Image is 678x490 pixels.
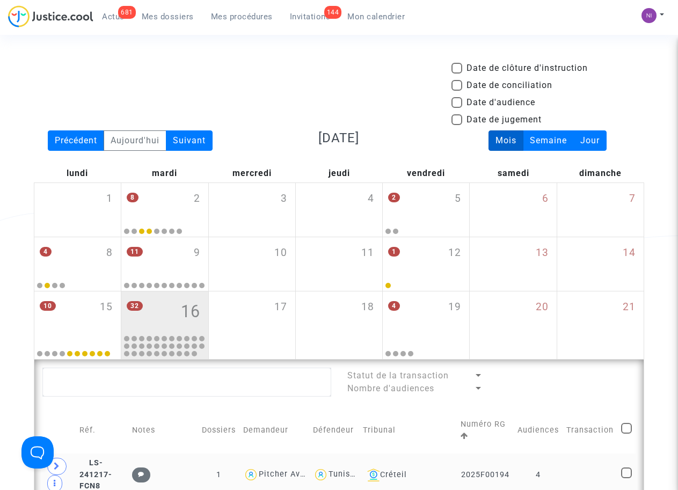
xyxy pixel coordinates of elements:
span: Invitations [290,12,331,21]
span: 5 [455,191,461,207]
span: 8 [127,193,138,202]
span: 12 [448,245,461,261]
div: mercredi septembre 3 [209,183,295,237]
span: 19 [448,299,461,315]
div: mercredi septembre 10 [209,237,295,291]
div: dimanche septembre 7 [557,183,644,237]
td: Tribunal [359,407,457,454]
span: 3 [281,191,287,207]
iframe: Help Scout Beacon - Open [21,436,54,469]
a: Mon calendrier [339,9,413,25]
td: Réf. [76,407,129,454]
div: vendredi septembre 12, One event, click to expand [383,237,469,279]
span: 10 [40,301,56,311]
span: 15 [100,299,113,315]
span: 16 [181,299,200,324]
span: Mes procédures [211,12,273,21]
span: 6 [542,191,549,207]
td: Transaction [563,407,617,454]
div: samedi [470,164,557,182]
td: Audiences [514,407,563,454]
div: lundi septembre 15, 10 events, click to expand [34,291,121,333]
div: Aujourd'hui [104,130,166,151]
div: jeudi septembre 11 [296,237,382,291]
div: Créteil [363,469,453,481]
div: lundi septembre 1 [34,183,121,237]
div: Précédent [48,130,104,151]
div: jeudi [295,164,382,182]
span: Date de jugement [466,113,542,126]
a: Mes procédures [202,9,281,25]
td: Demandeur [239,407,310,454]
div: Pitcher Avocat [259,470,318,479]
span: Nombre d'audiences [347,383,434,393]
span: 4 [368,191,374,207]
td: Notes [128,407,198,454]
div: mercredi [208,164,295,182]
span: Statut de la transaction [347,370,449,381]
span: 1 [388,247,400,257]
div: samedi septembre 20 [470,291,556,359]
div: vendredi septembre 19, 4 events, click to expand [383,291,469,333]
a: 681Actus [93,9,133,25]
span: 11 [127,247,143,257]
span: 14 [623,245,636,261]
img: icon-banque.svg [367,469,380,481]
div: vendredi septembre 5, 2 events, click to expand [383,183,469,225]
img: icon-user.svg [243,467,259,482]
span: 2 [194,191,200,207]
div: mardi septembre 2, 8 events, click to expand [121,183,208,225]
div: mardi [121,164,208,182]
div: lundi septembre 8, 4 events, click to expand [34,237,121,279]
span: 4 [40,247,52,257]
span: Date de clôture d'instruction [466,62,588,75]
span: Actus [102,12,125,21]
span: 9 [194,245,200,261]
div: vendredi [383,164,470,182]
span: 8 [106,245,113,261]
div: lundi [34,164,121,182]
div: dimanche septembre 21 [557,291,644,359]
div: samedi septembre 6 [470,183,556,237]
div: dimanche septembre 14 [557,237,644,291]
span: Mon calendrier [347,12,405,21]
a: Mes dossiers [133,9,202,25]
img: icon-user.svg [313,467,329,482]
span: 32 [127,301,143,311]
div: Mois [489,130,523,151]
span: 21 [623,299,636,315]
div: dimanche [557,164,644,182]
span: 20 [536,299,549,315]
td: Dossiers [198,407,239,454]
div: jeudi septembre 18 [296,291,382,359]
td: Numéro RG [457,407,514,454]
div: Tunisair [329,470,361,479]
div: Suivant [166,130,213,151]
span: 1 [106,191,113,207]
span: Date de conciliation [466,79,552,92]
span: 13 [536,245,549,261]
span: Date d'audience [466,96,535,109]
div: mercredi septembre 17 [209,291,295,359]
span: 17 [274,299,287,315]
span: 4 [388,301,400,311]
img: jc-logo.svg [8,5,93,27]
span: 7 [629,191,636,207]
span: 2 [388,193,400,202]
img: c72f9d9a6237a8108f59372fcd3655cf [641,8,657,23]
a: 144Invitations [281,9,339,25]
div: Semaine [523,130,574,151]
div: samedi septembre 13 [470,237,556,291]
span: 10 [274,245,287,261]
span: 18 [361,299,374,315]
span: Mes dossiers [142,12,194,21]
div: 681 [118,6,136,19]
div: jeudi septembre 4 [296,183,382,237]
span: 11 [361,245,374,261]
h3: [DATE] [243,130,435,146]
div: mardi septembre 16, 32 events, click to expand [121,291,208,333]
td: Défendeur [309,407,359,454]
div: 144 [324,6,342,19]
div: mardi septembre 9, 11 events, click to expand [121,237,208,279]
div: Jour [573,130,607,151]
